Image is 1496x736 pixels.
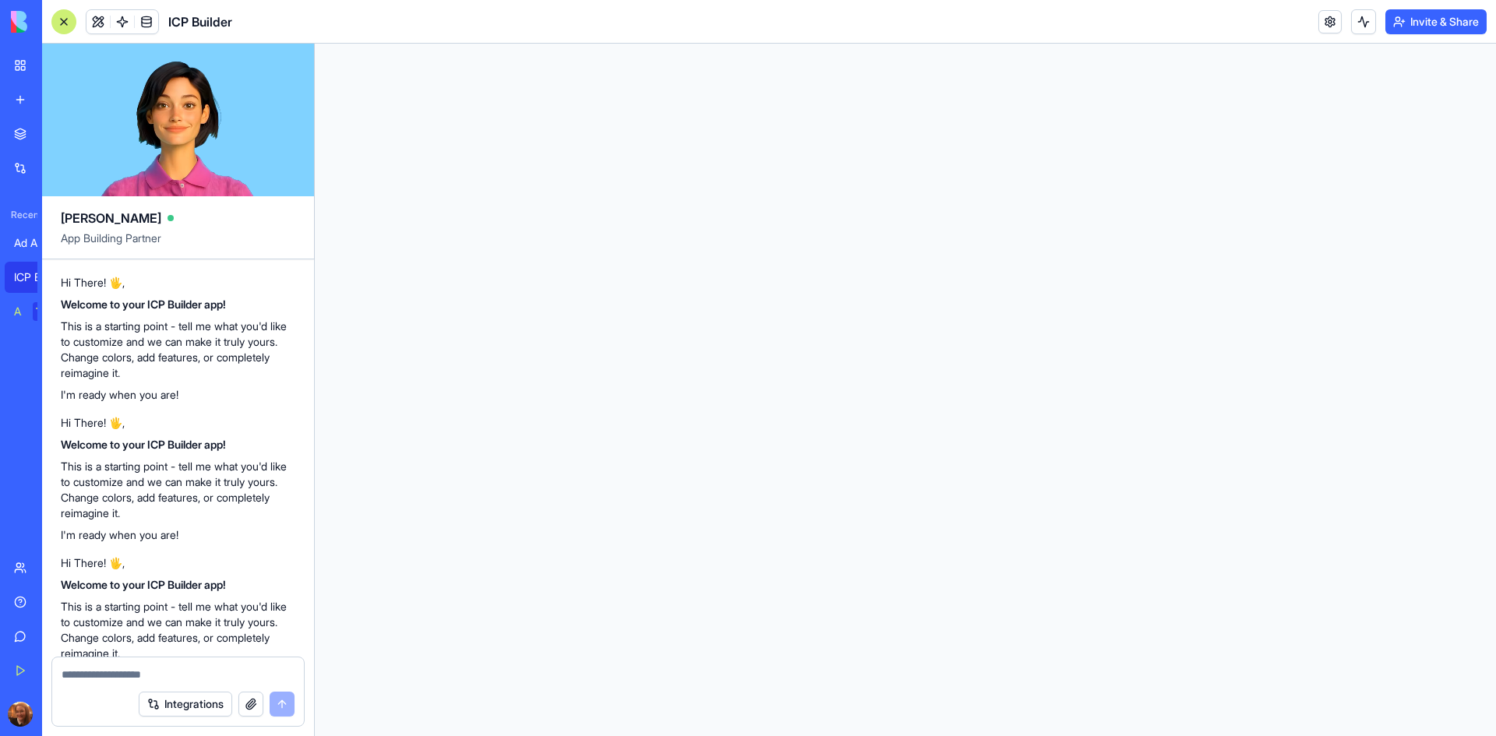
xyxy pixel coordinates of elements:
span: Recent [5,209,37,221]
p: Hi There! 🖐️, [61,555,295,571]
span: ICP Builder [168,12,232,31]
p: This is a starting point - tell me what you'd like to customize and we can make it truly yours. C... [61,599,295,661]
button: Invite & Share [1385,9,1487,34]
p: This is a starting point - tell me what you'd like to customize and we can make it truly yours. C... [61,459,295,521]
a: Ad Account Auditor [5,227,67,259]
button: Integrations [139,692,232,717]
img: ACg8ocKW1DqRt3DzdFhaMOehSF_DUco4x3vN4-i2MIuDdUBhkNTw4YU=s96-c [8,702,33,727]
p: I'm ready when you are! [61,527,295,543]
strong: Welcome to your ICP Builder app! [61,298,226,311]
a: ICP Builder [5,262,67,293]
div: TRY [33,302,58,321]
div: AI Logo Generator [14,304,22,319]
p: I'm ready when you are! [61,387,295,403]
div: ICP Builder [14,269,58,285]
span: App Building Partner [61,231,295,259]
strong: Welcome to your ICP Builder app! [61,438,226,451]
div: Ad Account Auditor [14,235,58,251]
p: This is a starting point - tell me what you'd like to customize and we can make it truly yours. C... [61,319,295,381]
a: AI Logo GeneratorTRY [5,296,67,327]
span: [PERSON_NAME] [61,209,161,227]
strong: Welcome to your ICP Builder app! [61,578,226,591]
p: Hi There! 🖐️, [61,415,295,431]
img: logo [11,11,108,33]
p: Hi There! 🖐️, [61,275,295,291]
